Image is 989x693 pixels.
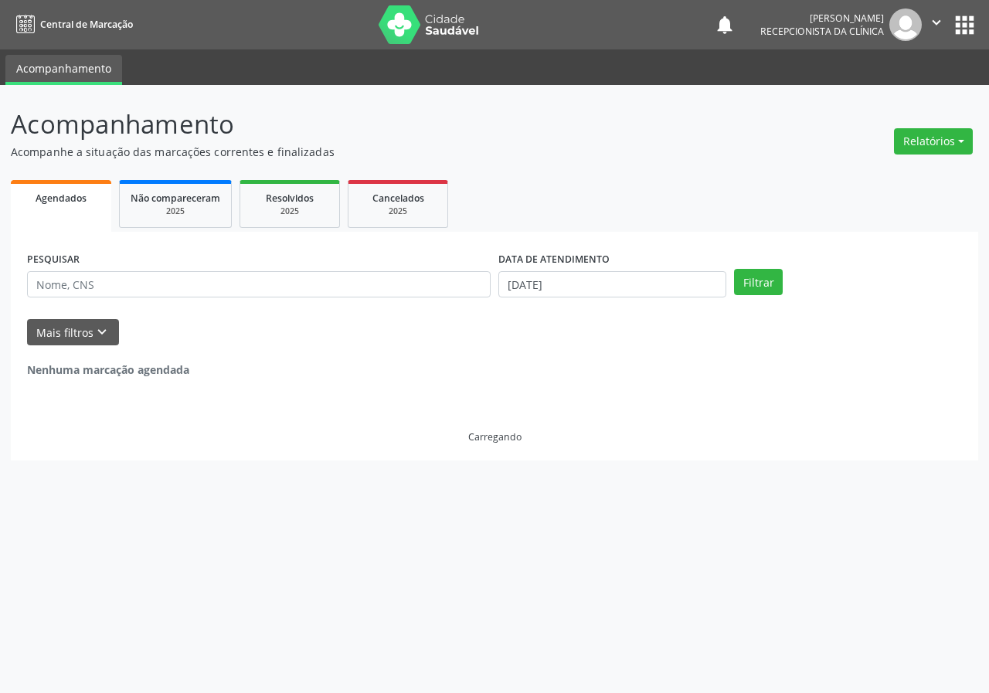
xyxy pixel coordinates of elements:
[131,206,220,217] div: 2025
[922,8,951,41] button: 
[11,144,688,160] p: Acompanhe a situação das marcações correntes e finalizadas
[251,206,328,217] div: 2025
[359,206,437,217] div: 2025
[5,55,122,85] a: Acompanhamento
[894,128,973,155] button: Relatórios
[131,192,220,205] span: Não compareceram
[468,430,522,443] div: Carregando
[760,12,884,25] div: [PERSON_NAME]
[27,362,189,377] strong: Nenhuma marcação agendada
[27,319,119,346] button: Mais filtroskeyboard_arrow_down
[93,324,110,341] i: keyboard_arrow_down
[27,271,491,297] input: Nome, CNS
[498,248,610,272] label: DATA DE ATENDIMENTO
[928,14,945,31] i: 
[40,18,133,31] span: Central de Marcação
[951,12,978,39] button: apps
[36,192,87,205] span: Agendados
[889,8,922,41] img: img
[11,105,688,144] p: Acompanhamento
[11,12,133,37] a: Central de Marcação
[734,269,783,295] button: Filtrar
[372,192,424,205] span: Cancelados
[760,25,884,38] span: Recepcionista da clínica
[266,192,314,205] span: Resolvidos
[498,271,726,297] input: Selecione um intervalo
[714,14,736,36] button: notifications
[27,248,80,272] label: PESQUISAR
